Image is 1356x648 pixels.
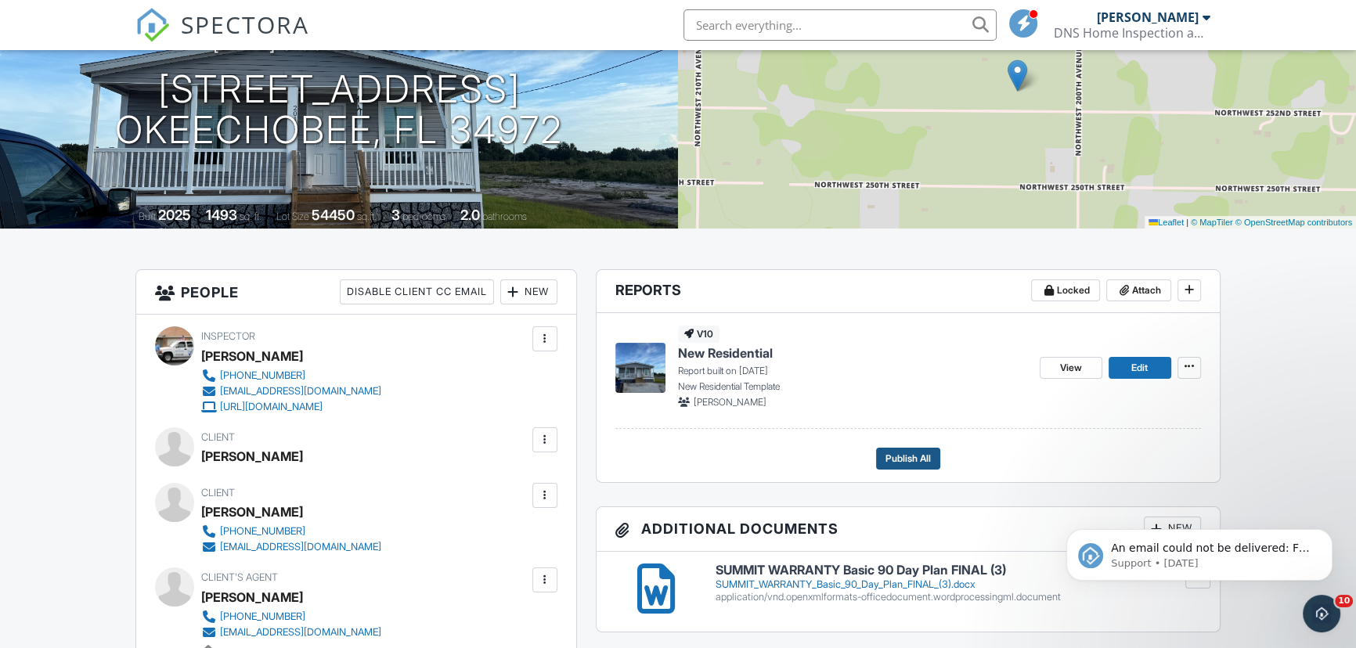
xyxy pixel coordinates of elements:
div: [PERSON_NAME] [201,445,303,468]
div: [URL][DOMAIN_NAME] [220,401,323,413]
span: sq. ft. [240,211,261,222]
a: Leaflet [1149,218,1184,227]
div: [EMAIL_ADDRESS][DOMAIN_NAME] [220,626,381,639]
div: [PHONE_NUMBER] [220,369,305,382]
div: [EMAIL_ADDRESS][DOMAIN_NAME] [220,541,381,553]
div: [PERSON_NAME] [201,500,303,524]
a: © MapTiler [1191,218,1233,227]
a: © OpenStreetMap contributors [1235,218,1352,227]
h1: [STREET_ADDRESS] Okeechobee, FL 34972 [115,69,563,152]
div: [PHONE_NUMBER] [220,525,305,538]
h3: Additional Documents [597,507,1220,552]
div: [PERSON_NAME] [201,344,303,368]
a: [URL][DOMAIN_NAME] [201,399,381,415]
iframe: Intercom live chat [1303,595,1340,632]
a: SPECTORA [135,21,309,54]
div: DNS Home Inspection and Consulting [1054,25,1210,41]
div: application/vnd.openxmlformats-officedocument.wordprocessingml.document [716,591,1201,603]
h3: People [136,270,575,315]
a: [PHONE_NUMBER] [201,524,381,539]
span: Built [139,211,156,222]
h3: [DATE] 9:00 am - 12:00 pm [213,33,465,54]
a: SUMMIT WARRANTY Basic 90 Day Plan FINAL (3) SUMMIT_WARRANTY_Basic_90_Day_Plan_FINAL_(3).docx appl... [716,563,1201,603]
div: 1493 [206,207,237,223]
a: [PERSON_NAME] [201,585,303,609]
div: 2.0 [460,207,480,223]
a: [EMAIL_ADDRESS][DOMAIN_NAME] [201,625,381,640]
div: 2025 [158,207,191,223]
span: Client [201,431,235,443]
span: | [1186,218,1188,227]
div: 54450 [312,207,355,223]
input: Search everything... [683,9,997,41]
div: Disable Client CC Email [340,279,494,304]
img: The Best Home Inspection Software - Spectora [135,8,170,42]
div: [PERSON_NAME] [1097,9,1199,25]
span: bedrooms [402,211,445,222]
span: bathrooms [482,211,527,222]
div: 3 [391,207,400,223]
span: sq.ft. [357,211,377,222]
a: [EMAIL_ADDRESS][DOMAIN_NAME] [201,383,381,399]
span: Client [201,487,235,499]
div: SUMMIT_WARRANTY_Basic_90_Day_Plan_FINAL_(3).docx [716,578,1201,591]
a: [EMAIL_ADDRESS][DOMAIN_NAME] [201,539,381,555]
div: [PHONE_NUMBER] [220,610,305,623]
span: Lot Size [276,211,309,222]
h6: SUMMIT WARRANTY Basic 90 Day Plan FINAL (3) [716,563,1201,578]
span: Client's Agent [201,571,278,583]
span: 10 [1335,595,1353,607]
a: [PHONE_NUMBER] [201,368,381,383]
img: Marker [1008,59,1027,92]
div: [EMAIL_ADDRESS][DOMAIN_NAME] [220,385,381,398]
span: Inspector [201,330,255,342]
iframe: Intercom notifications message [1043,496,1356,606]
div: New [500,279,557,304]
span: SPECTORA [181,8,309,41]
a: [PHONE_NUMBER] [201,609,381,625]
